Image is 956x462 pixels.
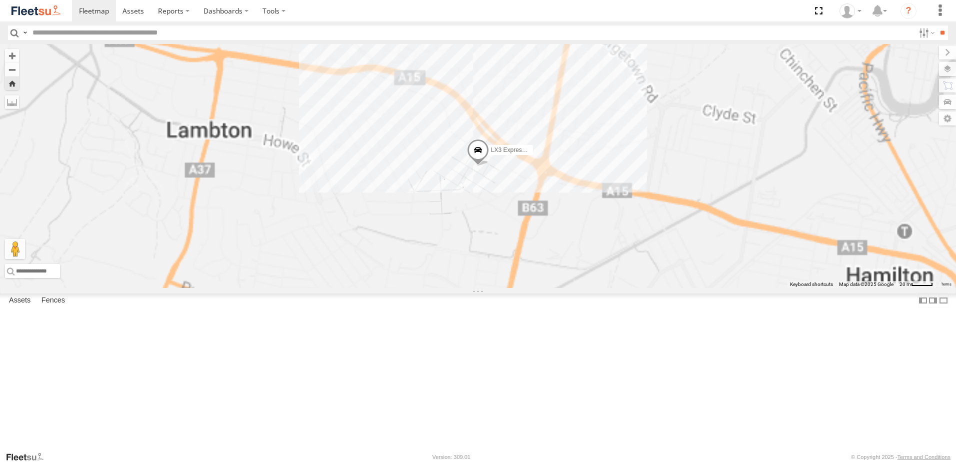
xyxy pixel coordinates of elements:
label: Hide Summary Table [938,293,948,308]
label: Dock Summary Table to the Right [928,293,938,308]
button: Drag Pegman onto the map to open Street View [5,239,25,259]
button: Zoom Home [5,76,19,90]
div: Version: 309.01 [432,454,470,460]
div: Brodie Roesler [836,3,865,18]
img: fleetsu-logo-horizontal.svg [10,4,62,17]
button: Zoom in [5,49,19,62]
label: Dock Summary Table to the Left [918,293,928,308]
div: © Copyright 2025 - [851,454,950,460]
label: Measure [5,95,19,109]
label: Fences [36,293,70,307]
i: ? [900,3,916,19]
span: Map data ©2025 Google [839,281,893,287]
a: Terms (opens in new tab) [941,282,951,286]
button: Map Scale: 20 m per 40 pixels [896,281,936,288]
span: 20 m [899,281,911,287]
label: Search Filter Options [915,25,936,40]
button: Keyboard shortcuts [790,281,833,288]
a: Visit our Website [5,452,51,462]
label: Map Settings [939,111,956,125]
label: Search Query [21,25,29,40]
span: LX3 Express Ute [491,146,536,153]
button: Zoom out [5,62,19,76]
a: Terms and Conditions [897,454,950,460]
label: Assets [4,293,35,307]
